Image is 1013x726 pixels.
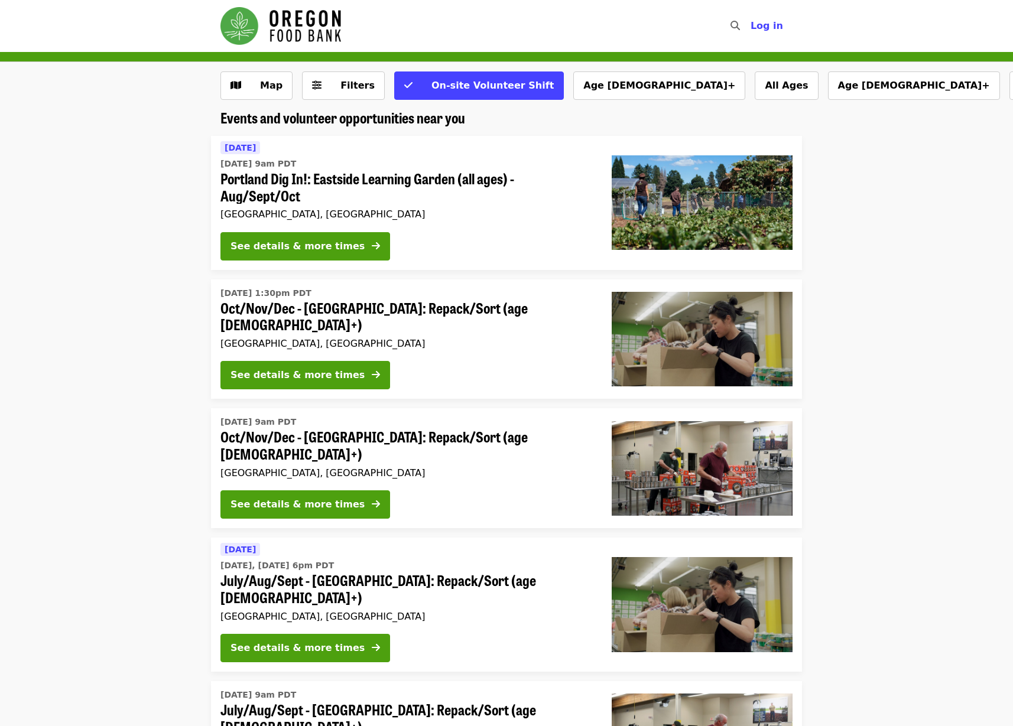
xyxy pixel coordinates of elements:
div: [GEOGRAPHIC_DATA], [GEOGRAPHIC_DATA] [220,209,593,220]
img: Oregon Food Bank - Home [220,7,341,45]
div: [GEOGRAPHIC_DATA], [GEOGRAPHIC_DATA] [220,338,593,349]
div: See details & more times [230,641,365,655]
a: See details for "Oct/Nov/Dec - Portland: Repack/Sort (age 8+)" [211,279,802,399]
span: [DATE] [225,545,256,554]
span: On-site Volunteer Shift [431,80,554,91]
time: [DATE] 9am PDT [220,689,296,701]
time: [DATE] 9am PDT [220,158,296,170]
a: See details for "July/Aug/Sept - Portland: Repack/Sort (age 8+)" [211,538,802,672]
div: See details & more times [230,368,365,382]
button: Age [DEMOGRAPHIC_DATA]+ [573,71,745,100]
img: Oct/Nov/Dec - Portland: Repack/Sort (age 8+) organized by Oregon Food Bank [612,292,793,386]
i: arrow-right icon [372,499,380,510]
span: Oct/Nov/Dec - [GEOGRAPHIC_DATA]: Repack/Sort (age [DEMOGRAPHIC_DATA]+) [220,299,593,334]
span: Portland Dig In!: Eastside Learning Garden (all ages) - Aug/Sept/Oct [220,170,593,204]
span: Oct/Nov/Dec - [GEOGRAPHIC_DATA]: Repack/Sort (age [DEMOGRAPHIC_DATA]+) [220,428,593,463]
div: [GEOGRAPHIC_DATA], [GEOGRAPHIC_DATA] [220,611,593,622]
div: See details & more times [230,239,365,253]
a: See details for "Portland Dig In!: Eastside Learning Garden (all ages) - Aug/Sept/Oct" [211,136,802,270]
time: [DATE] 9am PDT [220,416,296,428]
span: Events and volunteer opportunities near you [220,107,465,128]
img: Oct/Nov/Dec - Portland: Repack/Sort (age 16+) organized by Oregon Food Bank [612,421,793,516]
a: See details for "Oct/Nov/Dec - Portland: Repack/Sort (age 16+)" [211,408,802,528]
i: search icon [730,20,740,31]
button: Filters (0 selected) [302,71,385,100]
span: [DATE] [225,143,256,152]
span: Filters [340,80,375,91]
button: See details & more times [220,361,390,389]
time: [DATE] 1:30pm PDT [220,287,311,299]
span: Log in [751,20,783,31]
button: On-site Volunteer Shift [394,71,564,100]
i: arrow-right icon [372,642,380,653]
span: Map [260,80,283,91]
button: See details & more times [220,232,390,261]
input: Search [747,12,756,40]
i: arrow-right icon [372,240,380,252]
time: [DATE], [DATE] 6pm PDT [220,559,334,572]
div: [GEOGRAPHIC_DATA], [GEOGRAPHIC_DATA] [220,467,593,478]
img: Portland Dig In!: Eastside Learning Garden (all ages) - Aug/Sept/Oct organized by Oregon Food Bank [612,155,793,250]
button: All Ages [755,71,818,100]
i: check icon [404,80,413,91]
button: See details & more times [220,490,390,519]
i: map icon [230,80,241,91]
button: Age [DEMOGRAPHIC_DATA]+ [828,71,1000,100]
i: sliders-h icon [312,80,322,91]
button: See details & more times [220,634,390,662]
span: July/Aug/Sept - [GEOGRAPHIC_DATA]: Repack/Sort (age [DEMOGRAPHIC_DATA]+) [220,572,593,606]
i: arrow-right icon [372,369,380,380]
button: Log in [741,14,793,38]
button: Show map view [220,71,293,100]
img: July/Aug/Sept - Portland: Repack/Sort (age 8+) organized by Oregon Food Bank [612,557,793,652]
div: See details & more times [230,497,365,512]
